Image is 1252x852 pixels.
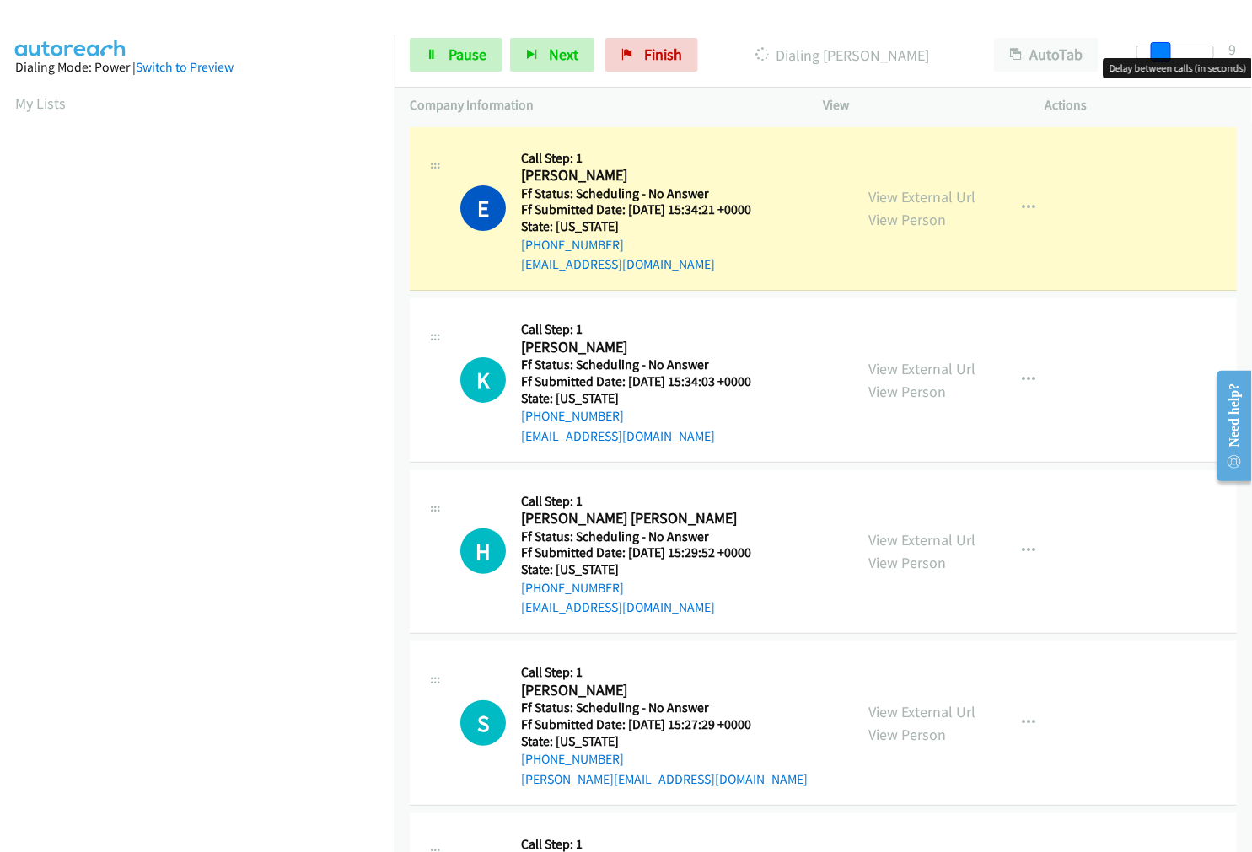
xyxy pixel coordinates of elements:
[521,699,808,716] h5: Ff Status: Scheduling - No Answer
[1204,359,1252,493] iframe: Resource Center
[994,38,1099,72] button: AutoTab
[824,95,1015,115] p: View
[521,408,624,424] a: [PHONE_NUMBER]
[1045,95,1237,115] p: Actions
[869,359,976,378] a: View External Url
[521,664,808,681] h5: Call Step: 1
[869,553,947,572] a: View Person
[410,95,793,115] p: Company Information
[521,390,772,407] h5: State: [US_STATE]
[449,45,486,64] span: Pause
[521,544,772,561] h5: Ff Submitted Date: [DATE] 15:29:52 +0000
[521,733,808,750] h5: State: [US_STATE]
[521,338,772,357] h2: [PERSON_NAME]
[521,201,772,218] h5: Ff Submitted Date: [DATE] 15:34:21 +0000
[521,580,624,596] a: [PHONE_NUMBER]
[521,509,772,528] h2: [PERSON_NAME] [PERSON_NAME]
[521,218,772,235] h5: State: [US_STATE]
[521,237,624,253] a: [PHONE_NUMBER]
[460,700,506,746] div: The call is yet to be attempted
[869,725,947,744] a: View Person
[869,210,947,229] a: View Person
[521,166,772,185] h2: [PERSON_NAME]
[549,45,578,64] span: Next
[869,530,976,549] a: View External Url
[521,428,715,444] a: [EMAIL_ADDRESS][DOMAIN_NAME]
[510,38,594,72] button: Next
[521,751,624,767] a: [PHONE_NUMBER]
[521,528,772,545] h5: Ff Status: Scheduling - No Answer
[521,561,772,578] h5: State: [US_STATE]
[1229,38,1237,61] div: 9
[521,185,772,202] h5: Ff Status: Scheduling - No Answer
[521,599,715,615] a: [EMAIL_ADDRESS][DOMAIN_NAME]
[521,771,808,787] a: [PERSON_NAME][EMAIL_ADDRESS][DOMAIN_NAME]
[460,700,506,746] h1: S
[644,45,682,64] span: Finish
[521,493,772,510] h5: Call Step: 1
[869,702,976,721] a: View External Url
[869,187,976,206] a: View External Url
[460,528,506,574] h1: H
[521,321,772,338] h5: Call Step: 1
[869,382,947,401] a: View Person
[15,57,379,78] div: Dialing Mode: Power |
[721,44,964,67] p: Dialing [PERSON_NAME]
[460,357,506,403] div: The call is yet to be attempted
[136,59,234,75] a: Switch to Preview
[521,150,772,167] h5: Call Step: 1
[521,716,808,733] h5: Ff Submitted Date: [DATE] 15:27:29 +0000
[15,94,66,113] a: My Lists
[460,528,506,574] div: The call is yet to be attempted
[521,356,772,373] h5: Ff Status: Scheduling - No Answer
[521,256,715,272] a: [EMAIL_ADDRESS][DOMAIN_NAME]
[460,357,506,403] h1: K
[521,681,772,700] h2: [PERSON_NAME]
[605,38,698,72] a: Finish
[410,38,502,72] a: Pause
[460,185,506,231] h1: E
[521,373,772,390] h5: Ff Submitted Date: [DATE] 15:34:03 +0000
